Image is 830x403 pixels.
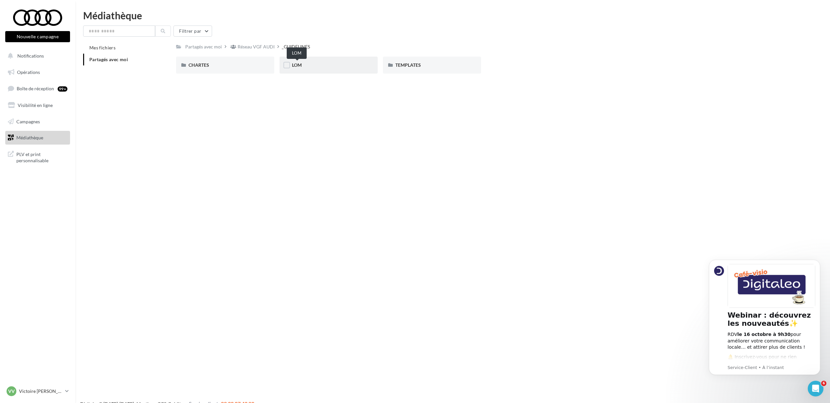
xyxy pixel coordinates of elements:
iframe: Intercom notifications message [699,251,830,400]
span: Partagés avec moi [89,57,128,62]
a: Médiathèque [4,131,71,145]
iframe: Intercom live chat [808,381,823,396]
button: Filtrer par [173,26,212,37]
a: Opérations [4,65,71,79]
span: VV [8,388,15,394]
a: VV Victoire [PERSON_NAME] [5,385,70,397]
div: Médiathèque [83,10,822,20]
span: Mes fichiers [89,45,116,50]
span: PLV et print personnalisable [16,150,67,164]
div: Réseau VGF AUDI [238,44,275,50]
a: Visibilité en ligne [4,98,71,112]
a: Boîte de réception99+ [4,81,71,96]
button: Notifications [4,49,69,63]
div: 99+ [58,86,67,92]
span: Médiathèque [16,135,43,140]
span: Visibilité en ligne [18,102,53,108]
span: CHARTES [189,62,209,68]
span: TEMPLATES [395,62,421,68]
p: Victoire [PERSON_NAME] [19,388,63,394]
div: Partagés avec moi [185,44,222,50]
span: LOM [292,62,302,68]
span: Boîte de réception [17,86,54,91]
button: Nouvelle campagne [5,31,70,42]
span: Opérations [17,69,40,75]
span: 6 [821,381,826,386]
span: Notifications [17,53,44,59]
a: Campagnes [4,115,71,129]
div: _GUIDELINES [282,44,310,50]
a: PLV et print personnalisable [4,147,71,166]
span: Campagnes [16,118,40,124]
div: LOM [287,47,307,59]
